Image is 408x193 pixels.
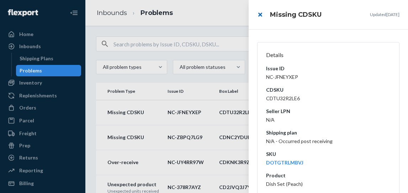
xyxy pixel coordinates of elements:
[266,151,391,158] dt: SKU
[266,108,391,115] dt: Seller LPN
[266,65,391,72] dt: Issue ID
[266,116,391,123] dd: N/A
[266,51,284,58] span: Details
[266,73,391,81] dd: NC-JFNEYXEP
[17,5,31,11] span: Chat
[266,86,391,93] dt: CDSKU
[370,11,399,17] p: Updated [DATE]
[253,7,267,22] button: close
[266,129,391,136] dt: Shipping plan
[266,95,391,102] dd: CDTU32R2LE6
[266,159,303,166] a: DOTGTRLMBVJ
[266,172,391,179] dt: Product
[266,181,391,188] dd: Dish Set (Peach)
[266,138,391,145] dd: N/A - Occurred post receiving
[270,10,322,19] h3: Missing CDSKU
